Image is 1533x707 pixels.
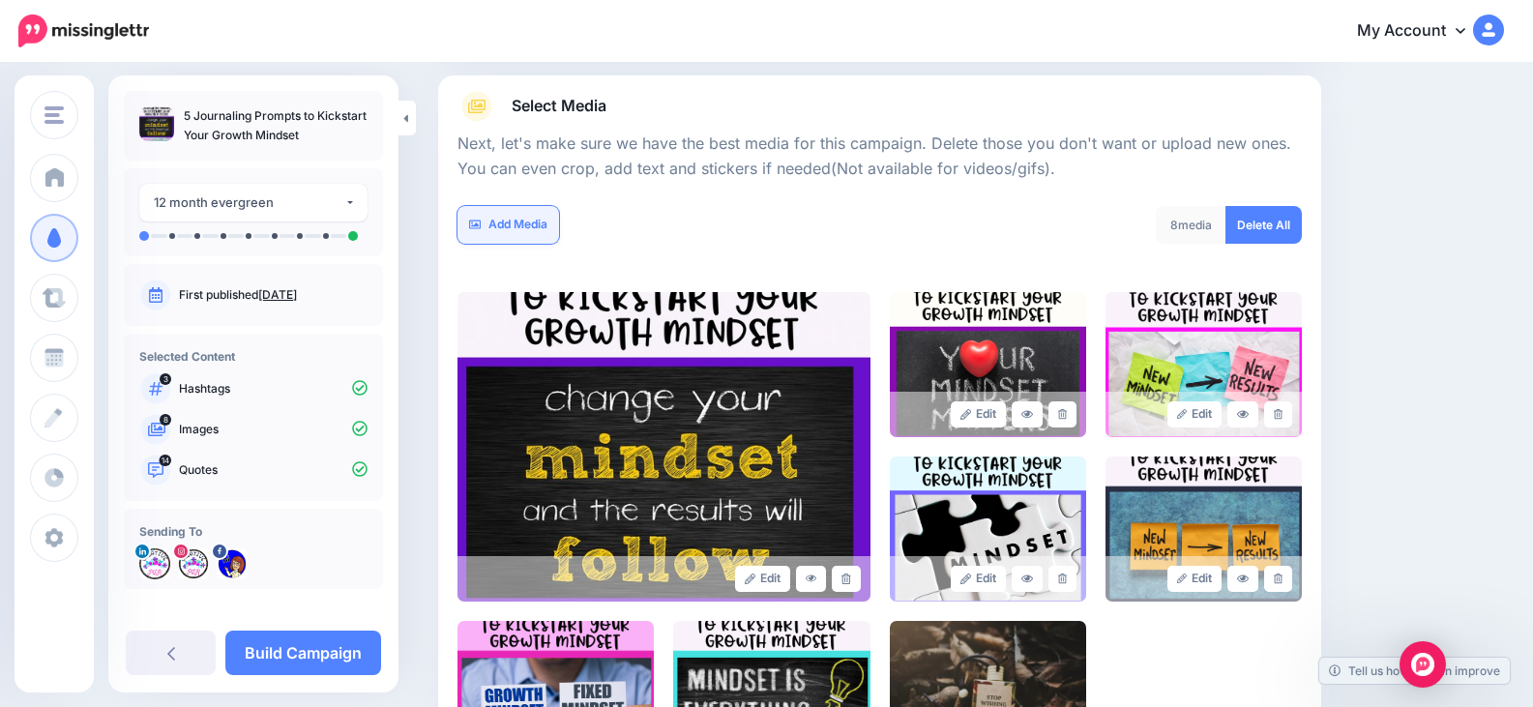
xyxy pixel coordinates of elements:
[178,548,209,579] img: 271399060_512266736676214_6932740084696221592_n-bsa113597.jpg
[735,566,790,592] a: Edit
[160,414,171,426] span: 8
[457,132,1302,182] p: Next, let's make sure we have the best media for this campaign. Delete those you don't want or up...
[179,461,368,479] p: Quotes
[139,524,368,539] h4: Sending To
[139,548,170,579] img: 1648328251799-75016.png
[217,548,248,579] img: 168342374_104798005050928_8151891079946304445_n-bsa116951.png
[512,93,606,119] span: Select Media
[1106,292,1302,437] img: Q9RDK85I3YP7XBD5DEP7UTXIR03ZJBV7_large.png
[139,106,174,141] img: 27f06c9024207ba10f06b73a3c291bb9_thumb.jpg
[139,184,368,221] button: 12 month evergreen
[890,292,1086,437] img: 19HAP293T7X7Q6HGRK75BSH9A5ITXWI6_large.png
[457,91,1302,122] a: Select Media
[139,349,368,364] h4: Selected Content
[179,421,368,438] p: Images
[951,566,1006,592] a: Edit
[1225,206,1302,244] a: Delete All
[160,455,172,466] span: 14
[44,106,64,124] img: menu.png
[184,106,368,145] p: 5 Journaling Prompts to Kickstart Your Growth Mindset
[1167,566,1223,592] a: Edit
[1319,658,1510,684] a: Tell us how we can improve
[18,15,149,47] img: Missinglettr
[1170,218,1178,232] span: 8
[179,380,368,398] p: Hashtags
[1338,8,1504,55] a: My Account
[890,457,1086,602] img: 15O4GL21TQJIZFDI45UYLO780134Q2QK_large.png
[1106,457,1302,602] img: THQHIHWLVFAERUKMXY2FCAPVI2RPAZGO_large.png
[457,292,870,602] img: 27f06c9024207ba10f06b73a3c291bb9_large.jpg
[179,286,368,304] p: First published
[457,206,559,244] a: Add Media
[1156,206,1226,244] div: media
[1167,401,1223,427] a: Edit
[154,191,344,214] div: 12 month evergreen
[258,287,297,302] a: [DATE]
[160,373,171,385] span: 3
[951,401,1006,427] a: Edit
[1400,641,1446,688] div: Open Intercom Messenger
